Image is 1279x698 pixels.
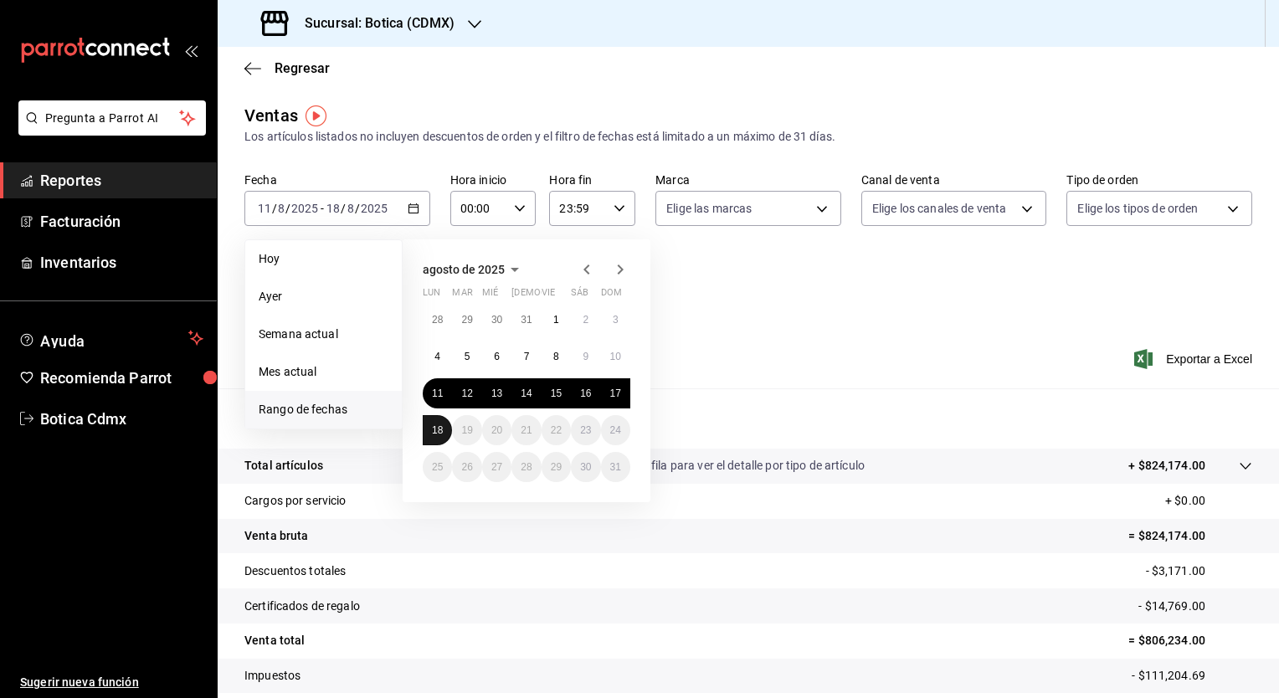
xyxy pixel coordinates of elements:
[461,461,472,473] abbr: 26 de agosto de 2025
[571,305,600,335] button: 2 de agosto de 2025
[452,287,472,305] abbr: martes
[290,202,319,215] input: ----
[45,110,180,127] span: Pregunta a Parrot AI
[601,287,622,305] abbr: domingo
[272,202,277,215] span: /
[666,200,752,217] span: Elige las marcas
[521,387,532,399] abbr: 14 de agosto de 2025
[40,169,203,192] span: Reportes
[1128,457,1205,475] p: + $824,174.00
[259,326,388,343] span: Semana actual
[285,202,290,215] span: /
[244,598,360,615] p: Certificados de regalo
[355,202,360,215] span: /
[1128,632,1252,649] p: = $806,234.00
[423,415,452,445] button: 18 de agosto de 2025
[872,200,1006,217] span: Elige los canales de venta
[277,202,285,215] input: --
[1128,527,1252,545] p: = $824,174.00
[244,667,300,685] p: Impuestos
[244,128,1252,146] div: Los artículos listados no incluyen descuentos de orden y el filtro de fechas está limitado a un m...
[571,452,600,482] button: 30 de agosto de 2025
[601,378,630,408] button: 17 de agosto de 2025
[610,351,621,362] abbr: 10 de agosto de 2025
[423,378,452,408] button: 11 de agosto de 2025
[40,251,203,274] span: Inventarios
[482,287,498,305] abbr: miércoles
[306,105,326,126] button: Tooltip marker
[244,562,346,580] p: Descuentos totales
[341,202,346,215] span: /
[542,452,571,482] button: 29 de agosto de 2025
[580,424,591,436] abbr: 23 de agosto de 2025
[259,363,388,381] span: Mes actual
[452,305,481,335] button: 29 de julio de 2025
[511,378,541,408] button: 14 de agosto de 2025
[1138,349,1252,369] button: Exportar a Excel
[655,174,841,186] label: Marca
[291,13,455,33] h3: Sucursal: Botica (CDMX)
[12,121,206,139] a: Pregunta a Parrot AI
[571,415,600,445] button: 23 de agosto de 2025
[511,452,541,482] button: 28 de agosto de 2025
[610,387,621,399] abbr: 17 de agosto de 2025
[434,351,440,362] abbr: 4 de agosto de 2025
[571,378,600,408] button: 16 de agosto de 2025
[461,314,472,326] abbr: 29 de julio de 2025
[610,424,621,436] abbr: 24 de agosto de 2025
[452,378,481,408] button: 12 de agosto de 2025
[461,387,472,399] abbr: 12 de agosto de 2025
[40,210,203,233] span: Facturación
[259,250,388,268] span: Hoy
[326,202,341,215] input: --
[275,60,330,76] span: Regresar
[1066,174,1252,186] label: Tipo de orden
[423,341,452,372] button: 4 de agosto de 2025
[347,202,355,215] input: --
[601,305,630,335] button: 3 de agosto de 2025
[244,408,1252,429] p: Resumen
[423,287,440,305] abbr: lunes
[432,424,443,436] abbr: 18 de agosto de 2025
[551,424,562,436] abbr: 22 de agosto de 2025
[549,174,635,186] label: Hora fin
[423,452,452,482] button: 25 de agosto de 2025
[494,351,500,362] abbr: 6 de agosto de 2025
[601,341,630,372] button: 10 de agosto de 2025
[542,305,571,335] button: 1 de agosto de 2025
[482,415,511,445] button: 20 de agosto de 2025
[542,341,571,372] button: 8 de agosto de 2025
[184,44,198,57] button: open_drawer_menu
[452,452,481,482] button: 26 de agosto de 2025
[491,314,502,326] abbr: 30 de julio de 2025
[244,60,330,76] button: Regresar
[601,415,630,445] button: 24 de agosto de 2025
[571,287,588,305] abbr: sábado
[461,424,472,436] abbr: 19 de agosto de 2025
[1146,562,1252,580] p: - $3,171.00
[423,305,452,335] button: 28 de julio de 2025
[583,314,588,326] abbr: 2 de agosto de 2025
[423,263,505,276] span: agosto de 2025
[244,527,308,545] p: Venta bruta
[580,387,591,399] abbr: 16 de agosto de 2025
[551,461,562,473] abbr: 29 de agosto de 2025
[452,341,481,372] button: 5 de agosto de 2025
[20,674,203,691] span: Sugerir nueva función
[521,461,532,473] abbr: 28 de agosto de 2025
[861,174,1047,186] label: Canal de venta
[521,314,532,326] abbr: 31 de julio de 2025
[491,387,502,399] abbr: 13 de agosto de 2025
[360,202,388,215] input: ----
[580,461,591,473] abbr: 30 de agosto de 2025
[601,452,630,482] button: 31 de agosto de 2025
[244,457,323,475] p: Total artículos
[40,328,182,348] span: Ayuda
[542,287,555,305] abbr: viernes
[1165,492,1252,510] p: + $0.00
[257,202,272,215] input: --
[259,401,388,418] span: Rango de fechas
[432,314,443,326] abbr: 28 de julio de 2025
[482,305,511,335] button: 30 de julio de 2025
[587,457,865,475] p: Da clic en la fila para ver el detalle por tipo de artículo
